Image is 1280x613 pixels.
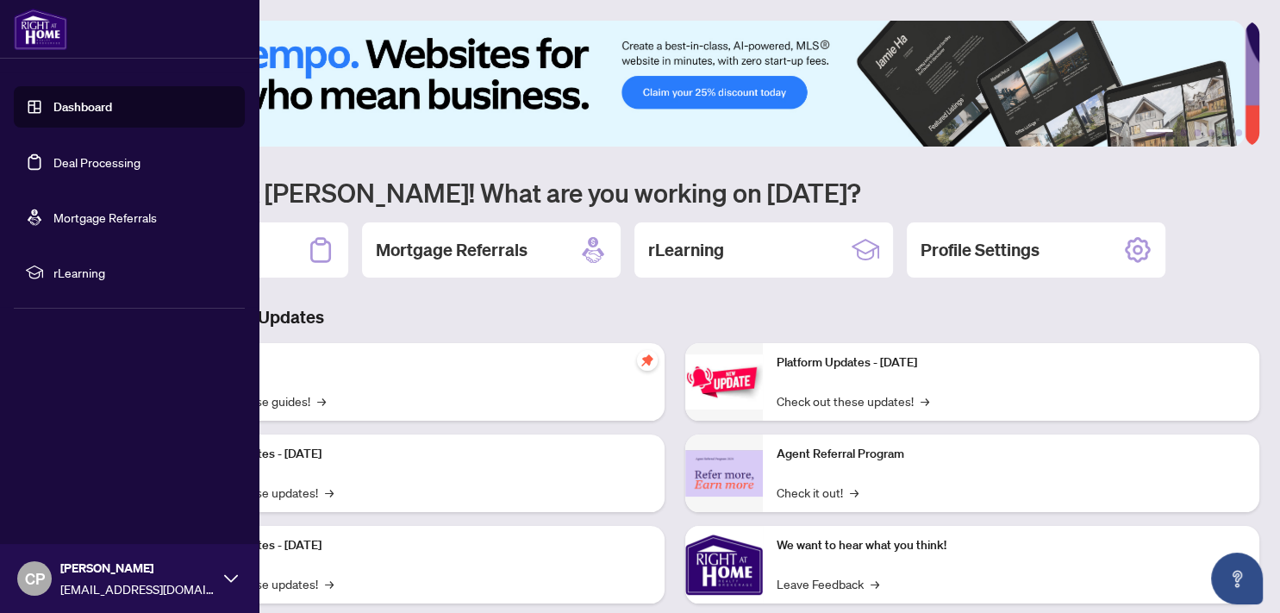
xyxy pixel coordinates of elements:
button: Open asap [1211,553,1263,604]
span: → [871,574,879,593]
img: Slide 0 [90,21,1245,147]
a: Deal Processing [53,154,140,170]
img: Platform Updates - June 23, 2025 [685,354,763,409]
span: [EMAIL_ADDRESS][DOMAIN_NAME] [60,579,215,598]
a: Leave Feedback→ [777,574,879,593]
span: CP [25,566,45,591]
p: Agent Referral Program [777,445,1246,464]
h1: Welcome back [PERSON_NAME]! What are you working on [DATE]? [90,176,1259,209]
img: Agent Referral Program [685,450,763,497]
p: Platform Updates - [DATE] [181,536,651,555]
span: → [921,391,929,410]
button: 6 [1235,129,1242,136]
span: rLearning [53,263,233,282]
span: pushpin [637,350,658,371]
h2: Profile Settings [921,238,1040,262]
p: Platform Updates - [DATE] [777,353,1246,372]
img: We want to hear what you think! [685,526,763,604]
img: logo [14,9,67,50]
button: 5 [1221,129,1228,136]
p: Self-Help [181,353,651,372]
button: 4 [1208,129,1214,136]
h2: rLearning [648,238,724,262]
span: [PERSON_NAME] [60,559,215,578]
button: 3 [1194,129,1201,136]
span: → [325,483,334,502]
p: Platform Updates - [DATE] [181,445,651,464]
a: Check it out!→ [777,483,859,502]
h3: Brokerage & Industry Updates [90,305,1259,329]
a: Check out these updates!→ [777,391,929,410]
p: We want to hear what you think! [777,536,1246,555]
span: → [325,574,334,593]
a: Dashboard [53,99,112,115]
button: 2 [1180,129,1187,136]
span: → [850,483,859,502]
button: 1 [1146,129,1173,136]
h2: Mortgage Referrals [376,238,528,262]
a: Mortgage Referrals [53,210,157,225]
span: → [317,391,326,410]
